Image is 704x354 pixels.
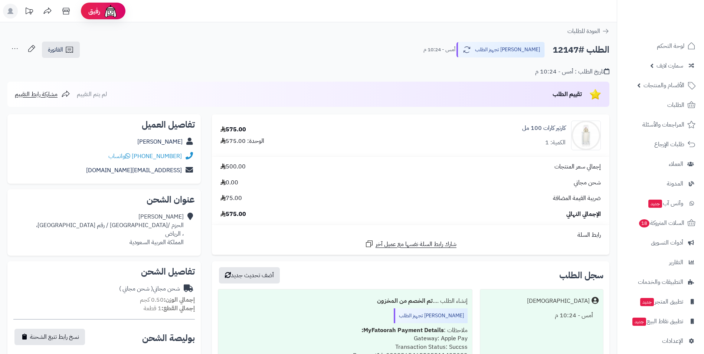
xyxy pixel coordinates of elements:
[377,296,433,305] b: تم الخصم من المخزون
[423,46,455,53] small: أمس - 10:24 م
[535,68,609,76] div: تاريخ الطلب : أمس - 10:24 م
[622,253,700,271] a: التقارير
[622,234,700,252] a: أدوات التسويق
[140,295,195,304] small: 0.50 كجم
[86,166,182,175] a: [EMAIL_ADDRESS][DOMAIN_NAME]
[42,42,80,58] a: الفاتورة
[640,298,654,306] span: جديد
[30,332,79,341] span: نسخ رابط تتبع الشحنة
[567,27,600,36] span: العودة للطلبات
[622,96,700,114] a: الطلبات
[142,334,195,342] h2: بوليصة الشحن
[103,4,118,19] img: ai-face.png
[48,45,63,54] span: الفاتورة
[36,213,184,246] div: [PERSON_NAME] الحزم /[GEOGRAPHIC_DATA] / رقم [GEOGRAPHIC_DATA]، ، الرياض المملكة العربية السعودية
[572,121,600,150] img: 3432240502209_cartier_carat_edp_100_ml-90x90.jpg
[622,194,700,212] a: وآتس آبجديد
[622,37,700,55] a: لوحة التحكم
[639,296,683,307] span: تطبيق المتجر
[622,175,700,193] a: المدونة
[662,336,683,346] span: الإعدادات
[667,178,683,189] span: المدونة
[88,7,100,16] span: رفيق
[456,42,545,58] button: [PERSON_NAME] تجهيز الطلب
[642,119,684,130] span: المراجعات والأسئلة
[376,240,456,249] span: شارك رابط السلة نفسها مع عميل آخر
[161,304,195,313] strong: إجمالي القطع:
[77,90,107,99] span: لم يتم التقييم
[13,120,195,129] h2: تفاصيل العميل
[220,210,246,219] span: 575.00
[119,285,180,293] div: شحن مجاني
[667,100,684,110] span: الطلبات
[545,138,566,147] div: الكمية: 1
[220,125,246,134] div: 575.00
[15,90,70,99] a: مشاركة رابط التقييم
[14,329,85,345] button: نسخ رابط تتبع الشحنة
[361,326,444,335] b: MyFatoorah Payment Details:
[365,239,456,249] a: شارك رابط السلة نفسها مع عميل آخر
[223,294,468,308] div: إنشاء الطلب ....
[119,284,153,293] span: ( شحن مجاني )
[553,90,582,99] span: تقييم الطلب
[144,304,195,313] small: 1 قطعة
[622,214,700,232] a: السلات المتروكة18
[219,267,280,283] button: أضف تحديث جديد
[132,152,182,161] a: [PHONE_NUMBER]
[559,271,603,280] h3: سجل الطلب
[648,198,683,209] span: وآتس آب
[669,159,683,169] span: العملاء
[220,178,238,187] span: 0.00
[644,80,684,91] span: الأقسام والمنتجات
[657,41,684,51] span: لوحة التحكم
[220,137,264,145] div: الوحدة: 575.00
[632,318,646,326] span: جديد
[656,60,683,71] span: سمارت لايف
[638,218,684,228] span: السلات المتروكة
[622,332,700,350] a: الإعدادات
[669,257,683,268] span: التقارير
[651,237,683,248] span: أدوات التسويق
[639,219,649,227] span: 18
[622,293,700,311] a: تطبيق المتجرجديد
[527,297,590,305] div: [DEMOGRAPHIC_DATA]
[108,152,130,161] a: واتساب
[648,200,662,208] span: جديد
[13,267,195,276] h2: تفاصيل الشحن
[485,308,599,323] div: أمس - 10:24 م
[632,316,683,327] span: تطبيق نقاط البيع
[622,155,700,173] a: العملاء
[622,273,700,291] a: التطبيقات والخدمات
[567,27,609,36] a: العودة للطلبات
[522,124,566,132] a: كارتير كارات 100 مل
[574,178,601,187] span: شحن مجاني
[220,194,242,203] span: 75.00
[622,312,700,330] a: تطبيق نقاط البيعجديد
[220,163,246,171] span: 500.00
[622,135,700,153] a: طلبات الإرجاع
[13,195,195,204] h2: عنوان الشحن
[394,308,468,323] div: [PERSON_NAME] تجهيز الطلب
[553,42,609,58] h2: الطلب #12147
[554,163,601,171] span: إجمالي سعر المنتجات
[553,194,601,203] span: ضريبة القيمة المضافة
[164,295,195,304] strong: إجمالي الوزن:
[15,90,58,99] span: مشاركة رابط التقييم
[622,116,700,134] a: المراجعات والأسئلة
[215,231,606,239] div: رابط السلة
[654,139,684,150] span: طلبات الإرجاع
[566,210,601,219] span: الإجمالي النهائي
[137,137,183,146] a: [PERSON_NAME]
[20,4,38,20] a: تحديثات المنصة
[638,277,683,287] span: التطبيقات والخدمات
